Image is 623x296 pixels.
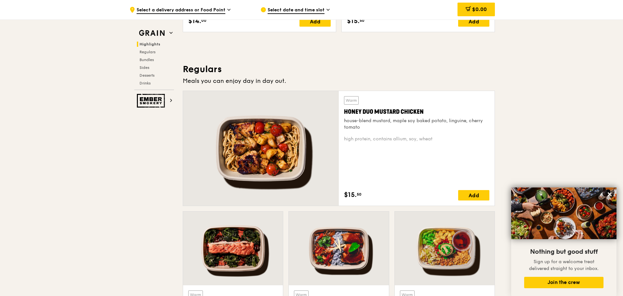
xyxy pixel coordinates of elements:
[357,192,362,197] span: 50
[458,16,489,27] div: Add
[188,16,201,26] span: $14.
[604,189,615,199] button: Close
[360,18,365,23] span: 50
[139,42,160,46] span: Highlights
[139,50,155,54] span: Regulars
[299,16,331,27] div: Add
[183,76,495,85] div: Meals you can enjoy day in day out.
[137,27,167,39] img: Grain web logo
[524,277,603,288] button: Join the crew
[139,73,154,78] span: Desserts
[268,7,325,14] span: Select date and time slot
[458,190,489,200] div: Add
[137,7,225,14] span: Select a delivery address or Food Point
[344,190,357,200] span: $15.
[472,6,487,12] span: $0.00
[139,81,151,85] span: Drinks
[344,96,359,105] div: Warm
[344,118,489,131] div: house-blend mustard, maple soy baked potato, linguine, cherry tomato
[139,65,149,70] span: Sides
[511,187,616,239] img: DSC07876-Edit02-Large.jpeg
[139,58,154,62] span: Bundles
[137,94,167,108] img: Ember Smokery web logo
[344,107,489,116] div: Honey Duo Mustard Chicken
[529,259,599,271] span: Sign up for a welcome treat delivered straight to your inbox.
[201,18,206,23] span: 00
[344,136,489,142] div: high protein, contains allium, soy, wheat
[183,63,495,75] h3: Regulars
[530,248,598,256] span: Nothing but good stuff
[347,16,360,26] span: $15.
